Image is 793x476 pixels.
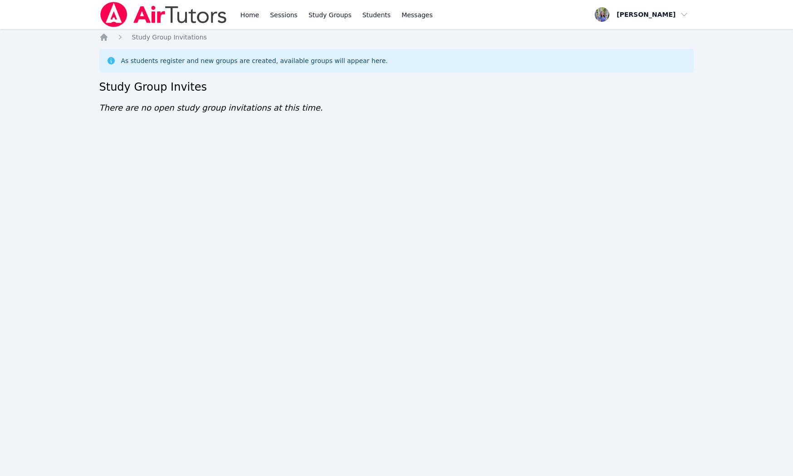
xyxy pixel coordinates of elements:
span: Messages [401,10,433,19]
h2: Study Group Invites [99,80,694,94]
img: Air Tutors [99,2,228,27]
span: There are no open study group invitations at this time. [99,103,323,112]
span: Study Group Invitations [132,34,207,41]
a: Study Group Invitations [132,33,207,42]
div: As students register and new groups are created, available groups will appear here. [121,56,388,65]
nav: Breadcrumb [99,33,694,42]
